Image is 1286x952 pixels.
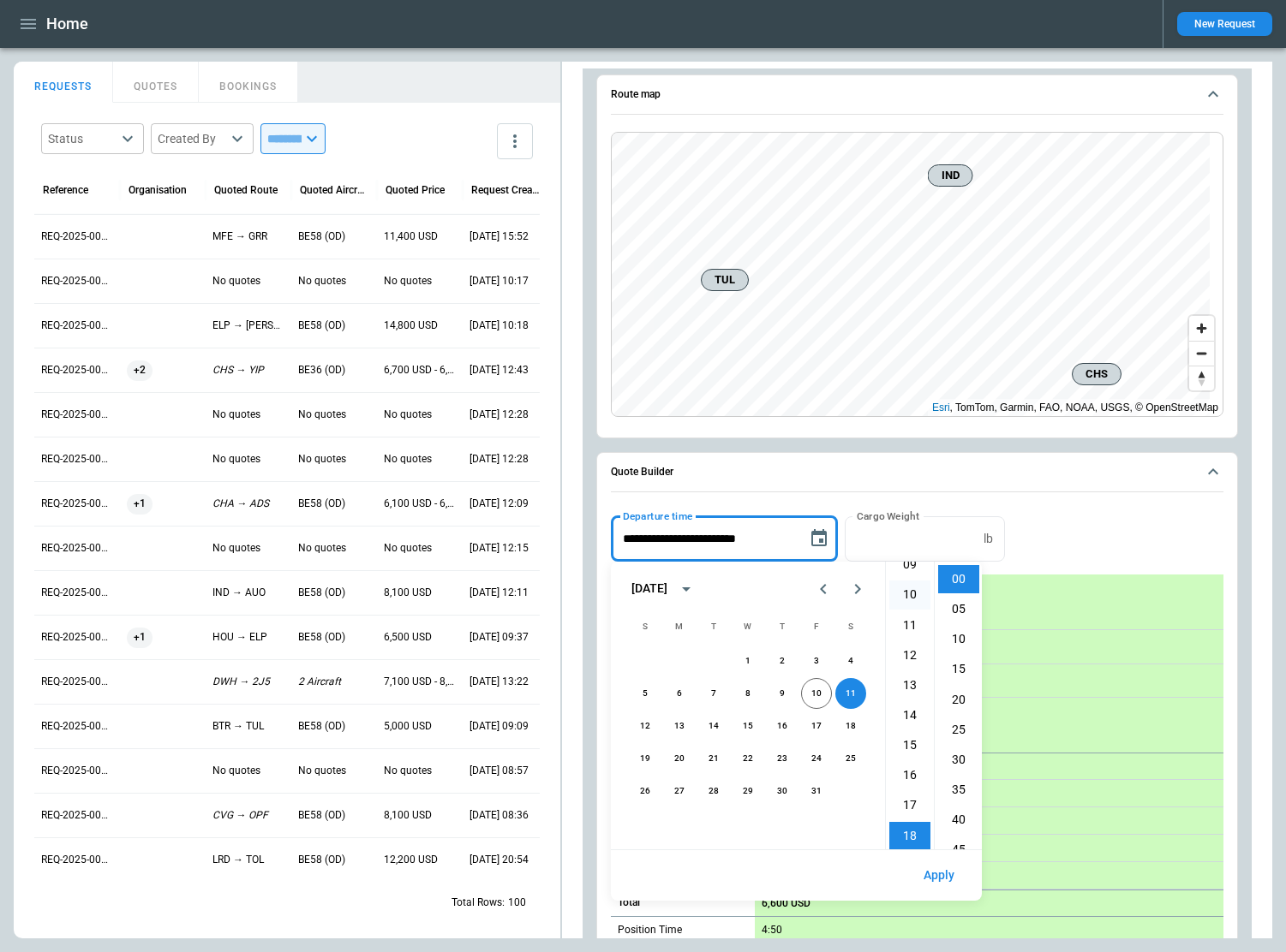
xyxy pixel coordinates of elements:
[835,610,866,644] span: Saturday
[212,764,284,778] p: No quotes
[1177,12,1272,36] button: New Request
[212,318,284,333] p: ELP → ABE
[384,363,456,378] p: 6,700 USD - 6,800 USD
[471,184,540,196] div: Request Created At (UTC-05:00)
[127,482,153,526] span: +1
[630,743,661,774] button: 19
[470,808,541,823] p: 09/26/2025 08:36
[298,808,370,823] p: BE58 (OD)
[470,408,541,422] p: 10/05/2025 12:28
[214,184,278,196] div: Quoted Route
[889,550,930,579] li: 9 hours
[212,541,284,556] p: No quotes
[767,743,798,774] button: 23
[452,895,505,910] p: Total Rows:
[840,572,875,606] button: Next month
[212,719,284,734] p: BTR → TUL
[470,229,541,244] p: 10/09/2025 15:52
[41,452,113,467] p: REQ-2025-000320
[384,408,456,422] p: No quotes
[934,562,982,849] ul: Select minutes
[14,62,113,103] button: REQUESTS
[733,776,763,806] button: 29
[298,764,370,778] p: No quotes
[470,274,541,289] p: 10/09/2025 10:17
[698,776,729,806] button: 28
[698,678,729,709] button: 7
[212,229,284,244] p: MFE → GRR
[618,923,682,937] p: Position Time
[1080,366,1114,383] span: CHS
[41,675,113,689] p: REQ-2025-000315
[801,711,832,741] button: 17
[664,711,695,741] button: 13
[611,75,1223,115] button: Route map
[41,229,113,244] p: REQ-2025-000325
[298,452,370,467] p: No quotes
[889,611,930,640] li: 11 hours
[470,586,541,600] p: 10/03/2025 12:11
[630,711,661,741] button: 12
[384,764,456,778] p: No quotes
[889,701,930,729] li: 14 hours
[41,318,113,333] p: REQ-2025-000323
[41,853,113,867] p: REQ-2025-000311
[212,808,284,823] p: CVG → OPF
[158,130,226,147] div: Created By
[41,808,113,823] p: REQ-2025-000312
[938,625,979,653] li: 10 minutes
[767,678,798,709] button: 9
[733,646,763,676] button: 1
[298,363,370,378] p: BE36 (OD)
[623,509,693,523] label: Departure time
[43,184,88,196] div: Reference
[733,678,763,709] button: 8
[801,776,832,806] button: 31
[938,776,979,804] li: 35 minutes
[470,675,541,689] p: 09/28/2025 13:22
[212,675,284,689] p: DWH → 2J5
[384,630,456,645] p: 6,500 USD
[938,716,979,744] li: 25 minutes
[298,408,370,422] p: No quotes
[932,402,950,414] a: Esri
[298,541,370,556] p: No quotes
[806,572,840,606] button: Previous month
[470,630,541,645] p: 10/03/2025 09:37
[733,610,763,644] span: Wednesday
[470,764,541,778] p: 09/26/2025 08:57
[889,761,930,789] li: 16 hours
[127,616,153,659] span: +1
[611,467,673,478] h6: Quote Builder
[300,184,368,196] div: Quoted Aircraft
[384,541,456,556] p: No quotes
[938,565,979,593] li: 0 minutes
[910,857,968,894] button: Apply
[630,678,661,709] button: 5
[698,743,729,774] button: 21
[212,630,284,645] p: HOU → ELP
[801,678,832,709] button: 10
[298,318,370,333] p: BE58 (OD)
[212,408,284,422] p: No quotes
[767,610,798,644] span: Thursday
[762,897,810,910] p: 6,600 USD
[801,610,832,644] span: Friday
[41,541,113,556] p: REQ-2025-000318
[298,675,370,689] p: 2 Aircraft
[470,719,541,734] p: 09/26/2025 09:09
[298,719,370,734] p: BE58 (OD)
[41,408,113,422] p: REQ-2025-000321
[470,452,541,467] p: 10/05/2025 12:28
[886,562,934,849] ul: Select hours
[212,274,284,289] p: No quotes
[618,897,640,908] h6: Total
[935,167,965,184] span: IND
[298,274,370,289] p: No quotes
[41,719,113,734] p: REQ-2025-000314
[767,646,798,676] button: 2
[470,541,541,556] p: 10/03/2025 12:15
[41,363,113,378] p: REQ-2025-000322
[630,776,661,806] button: 26
[889,731,930,759] li: 15 hours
